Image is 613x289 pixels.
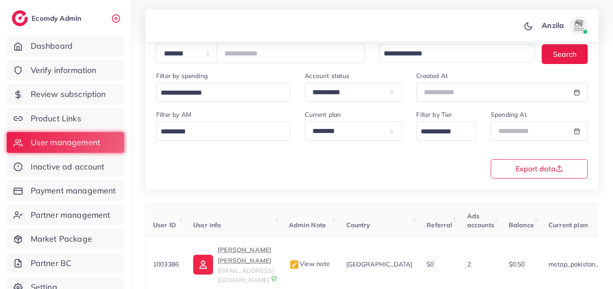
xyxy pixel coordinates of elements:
[289,260,330,268] span: View note
[515,165,563,172] span: Export data
[509,221,534,229] span: Balance
[31,233,92,245] span: Market Package
[31,40,73,52] span: Dashboard
[12,10,28,26] img: logo
[7,180,124,201] a: Payment management
[31,257,72,269] span: Partner BC
[156,83,290,102] div: Search for option
[32,14,84,23] h2: Ecomdy Admin
[31,209,111,221] span: Partner management
[467,260,471,268] span: 2
[193,255,213,275] img: ic-user-info.36bf1079.svg
[7,60,124,81] a: Verify information
[12,10,84,26] a: logoEcomdy Admin
[289,259,300,270] img: admin_note.cdd0b510.svg
[158,86,279,100] input: Search for option
[158,125,279,139] input: Search for option
[346,260,413,268] span: [GEOGRAPHIC_DATA]
[156,121,290,141] div: Search for option
[427,260,434,268] span: $0
[548,221,588,229] span: Current plan
[31,185,116,197] span: Payment management
[7,132,124,153] a: User management
[153,260,179,268] span: 1003386
[7,229,124,249] a: Market Package
[537,16,591,34] a: Anzilaavatar
[542,44,588,64] button: Search
[218,244,274,266] p: [PERSON_NAME] [PERSON_NAME]
[156,110,191,119] label: Filter by AM
[7,205,124,225] a: Partner management
[548,260,610,268] span: metap_pakistan_001
[416,110,452,119] label: Filter by Tier
[346,221,371,229] span: Country
[31,113,81,124] span: Product Links
[379,44,534,63] div: Search for option
[289,221,326,229] span: Admin Note
[427,221,452,229] span: Referral
[31,137,100,148] span: User management
[381,47,523,61] input: Search for option
[509,260,525,268] span: $0.50
[153,221,176,229] span: User ID
[491,159,588,179] button: Export data
[305,71,349,80] label: Account status
[31,64,97,76] span: Verify information
[305,110,341,119] label: Current plan
[156,71,208,80] label: Filter by spending
[570,16,588,34] img: avatar
[542,20,564,31] p: Anzila
[416,121,476,141] div: Search for option
[31,88,106,100] span: Review subscription
[416,71,448,80] label: Created At
[193,221,221,229] span: User info
[7,84,124,105] a: Review subscription
[7,156,124,177] a: Inactive ad account
[218,266,274,284] span: [EMAIL_ADDRESS][DOMAIN_NAME]
[491,110,527,119] label: Spending At
[7,253,124,274] a: Partner BC
[418,125,464,139] input: Search for option
[271,275,277,282] img: 9CAL8B2pu8EFxCJHYAAAAldEVYdGRhdGU6Y3JlYXRlADIwMjItMTItMDlUMDQ6NTg6MzkrMDA6MDBXSlgLAAAAJXRFWHRkYXR...
[193,244,274,284] a: [PERSON_NAME] [PERSON_NAME][EMAIL_ADDRESS][DOMAIN_NAME]
[31,161,105,173] span: Inactive ad account
[467,212,494,229] span: Ads accounts
[7,36,124,56] a: Dashboard
[7,108,124,129] a: Product Links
